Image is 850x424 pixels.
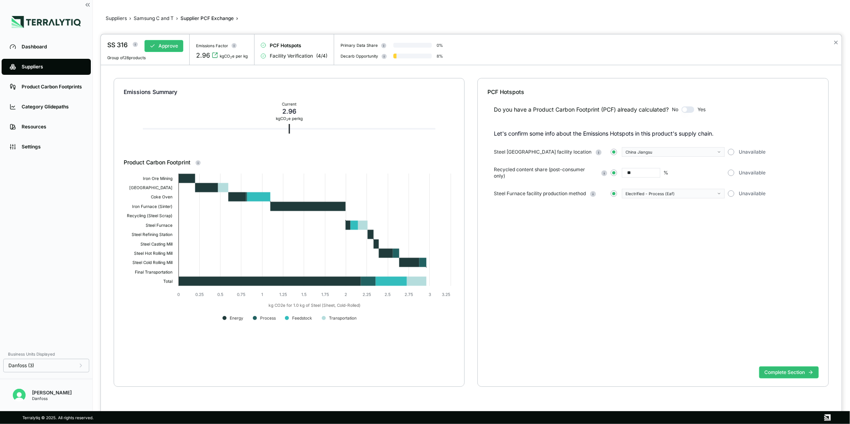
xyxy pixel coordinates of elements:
[442,292,450,297] text: 3.25
[437,54,443,58] div: 8 %
[146,223,172,228] text: Steel Furnace
[622,147,724,157] button: China Jiangsu
[269,303,361,308] text: kg CO2e for 1.0 kg of Steel (Sheet, Cold-Rolled)
[385,292,391,297] text: 2.5
[127,213,172,218] text: Recycling (Steel Scrap)
[405,292,413,297] text: 2.75
[140,242,172,247] text: Steel Casting Mill
[437,43,443,48] div: 0 %
[664,170,668,176] div: %
[698,106,706,113] span: Yes
[107,40,128,50] div: SS 316
[163,279,172,284] text: Total
[321,292,329,297] text: 1.75
[196,43,228,48] div: Emissions Factor
[625,191,715,196] div: Electrified - Process (Eaf)
[143,176,172,181] text: Iron Ore Mining
[261,292,263,297] text: 1
[132,260,172,265] text: Steel Cold Rolling Mill
[217,292,223,297] text: 0.5
[220,54,248,58] div: kgCO e per kg
[276,102,303,106] div: Current
[672,106,678,113] span: No
[341,43,378,48] div: Primary Data Share
[363,292,371,297] text: 2.25
[134,251,172,256] text: Steel Hot Rolling Mill
[124,158,455,166] div: Product Carbon Footprint
[276,106,303,116] div: 2.96
[494,190,586,197] span: Steel Furnace facility production method
[195,292,204,297] text: 0.25
[494,130,819,138] p: Let's confirm some info about the Emissions Hotspots in this product's supply chain.
[230,56,232,59] sub: 2
[494,149,591,155] span: Steel [GEOGRAPHIC_DATA] facility location
[230,316,243,321] text: Energy
[739,149,766,155] span: Unavailable
[270,42,301,49] span: PCF Hotspots
[135,270,172,275] text: Final Transportation
[151,194,172,199] text: Coke Oven
[759,366,819,378] button: Complete Section
[739,190,766,197] span: Unavailable
[622,189,724,198] button: Electrified - Process (Eaf)
[270,53,313,59] span: Facility Verification
[739,170,766,176] span: Unavailable
[494,166,597,179] span: Recycled content share (post-consumer only)
[286,118,288,122] sub: 2
[276,116,303,121] div: kg CO e per kg
[107,55,146,60] span: Group of 28 products
[279,292,287,297] text: 1.25
[144,40,183,52] button: Approve
[316,53,327,59] span: ( 4 / 4 )
[494,106,669,114] div: Do you have a Product Carbon Footprint (PCF) already calculated?
[345,292,347,297] text: 2
[212,52,218,58] svg: View audit trail
[341,54,378,58] div: Decarb Opportunity
[132,232,172,237] text: Steel Refining Station
[260,316,276,320] text: Process
[301,292,307,297] text: 1.5
[237,292,245,297] text: 0.75
[129,185,172,190] text: [GEOGRAPHIC_DATA]
[833,38,838,47] button: Close
[487,88,819,96] div: PCF Hotspots
[429,292,431,297] text: 3
[625,150,715,154] div: China Jiangsu
[196,50,210,60] div: 2.96
[292,316,312,320] text: Feedstock
[124,88,455,96] div: Emissions Summary
[177,292,180,297] text: 0
[132,204,172,209] text: Iron Furnace (Sinter)
[329,316,357,321] text: Transportation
